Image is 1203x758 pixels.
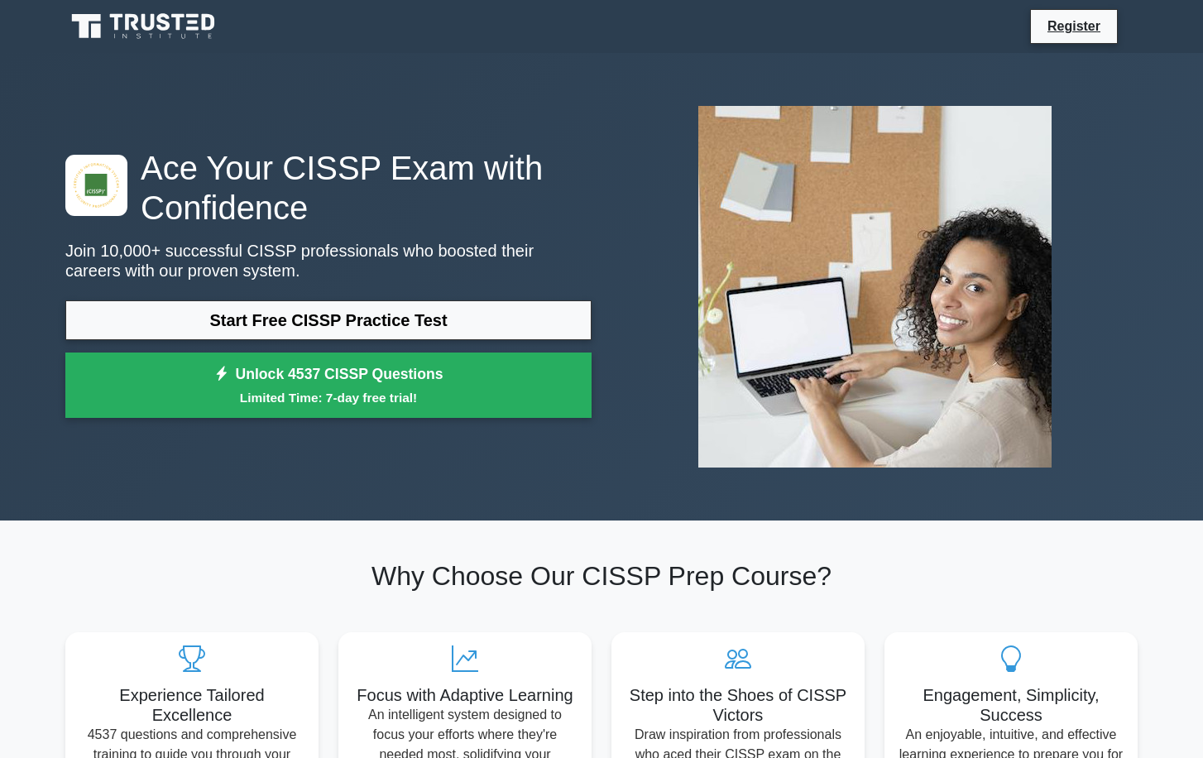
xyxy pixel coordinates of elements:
[625,685,851,725] h5: Step into the Shoes of CISSP Victors
[898,685,1124,725] h5: Engagement, Simplicity, Success
[65,560,1138,592] h2: Why Choose Our CISSP Prep Course?
[65,300,592,340] a: Start Free CISSP Practice Test
[86,388,571,407] small: Limited Time: 7-day free trial!
[65,241,592,281] p: Join 10,000+ successful CISSP professionals who boosted their careers with our proven system.
[1038,16,1110,36] a: Register
[352,685,578,705] h5: Focus with Adaptive Learning
[65,148,592,228] h1: Ace Your CISSP Exam with Confidence
[79,685,305,725] h5: Experience Tailored Excellence
[65,353,592,419] a: Unlock 4537 CISSP QuestionsLimited Time: 7-day free trial!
